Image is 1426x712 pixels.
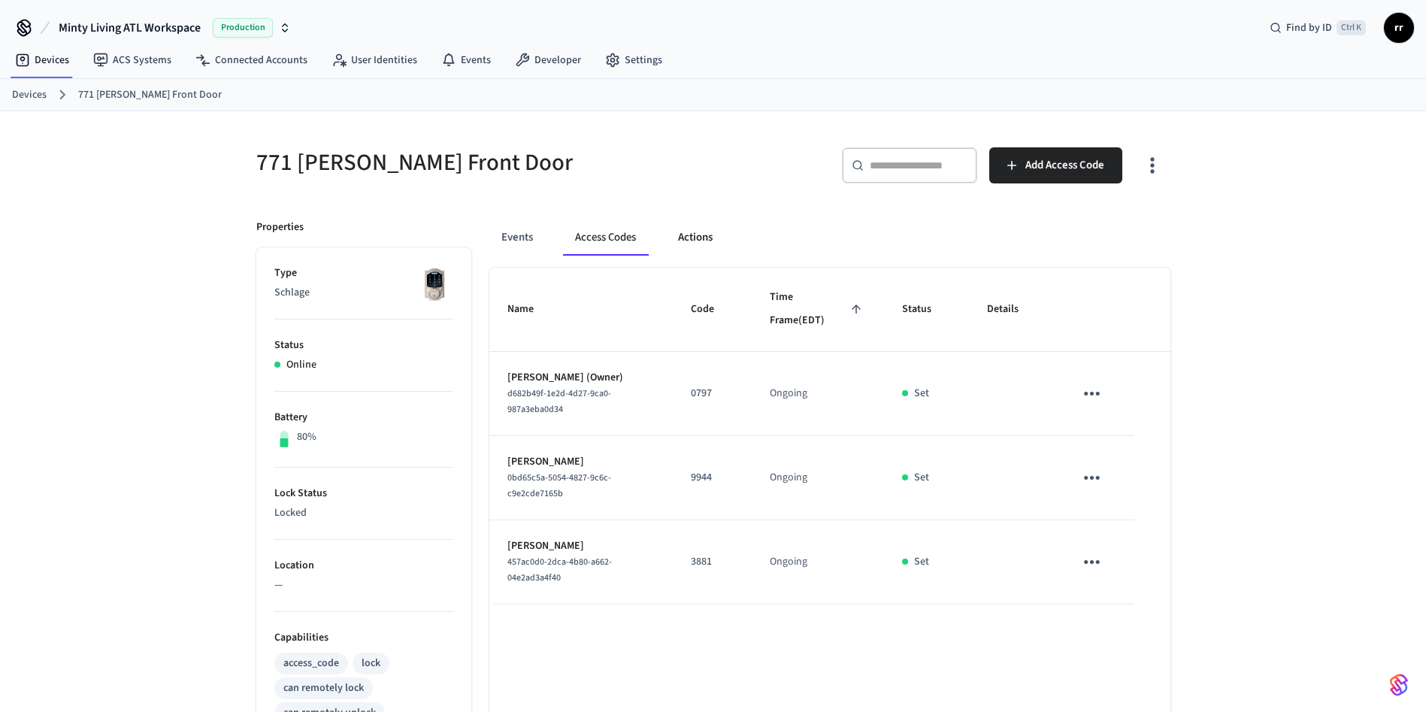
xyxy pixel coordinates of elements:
p: 9944 [691,470,734,486]
a: Devices [3,47,81,74]
p: Schlage [274,285,453,301]
button: Add Access Code [989,147,1122,183]
img: Schlage Sense Smart Deadbolt with Camelot Trim, Front [416,265,453,303]
a: Developer [503,47,593,74]
img: SeamLogoGradient.69752ec5.svg [1390,673,1408,697]
a: ACS Systems [81,47,183,74]
span: d682b49f-1e2d-4d27-9ca0-987a3eba0d34 [507,387,611,416]
p: 3881 [691,554,734,570]
p: — [274,577,453,593]
p: Type [274,265,453,281]
button: Events [489,220,545,256]
a: User Identities [319,47,429,74]
p: 80% [297,429,316,445]
div: can remotely lock [283,680,364,696]
button: rr [1384,13,1414,43]
p: Location [274,558,453,574]
td: Ongoing [752,436,884,520]
span: Minty Living ATL Workspace [59,19,201,37]
span: Code [691,298,734,321]
span: 457ac0d0-2dca-4b80-a662-04e2ad3a4f40 [507,556,612,584]
p: Set [914,554,929,570]
table: sticky table [489,268,1170,604]
span: Name [507,298,553,321]
p: Locked [274,505,453,521]
p: Set [914,386,929,401]
a: Events [429,47,503,74]
span: Details [987,298,1038,321]
td: Ongoing [752,520,884,604]
button: Actions [666,220,725,256]
p: Properties [256,220,304,235]
p: 0797 [691,386,734,401]
span: Production [213,18,273,38]
span: Find by ID [1286,20,1332,35]
a: 771 [PERSON_NAME] Front Door [78,87,222,103]
p: Status [274,338,453,353]
span: rr [1385,14,1412,41]
span: Ctrl K [1337,20,1366,35]
div: lock [362,656,380,671]
a: Devices [12,87,47,103]
p: [PERSON_NAME] [507,538,655,554]
a: Settings [593,47,674,74]
a: Connected Accounts [183,47,319,74]
span: Add Access Code [1025,156,1104,175]
p: Online [286,357,316,373]
p: Battery [274,410,453,426]
p: [PERSON_NAME] [507,454,655,470]
span: Time Frame(EDT) [770,286,866,333]
span: 0bd65c5a-5054-4827-9c6c-c9e2cde7165b [507,471,611,500]
p: Lock Status [274,486,453,501]
p: [PERSON_NAME] (Owner) [507,370,655,386]
span: Status [902,298,951,321]
div: Find by IDCtrl K [1258,14,1378,41]
p: Capabilities [274,630,453,646]
button: Access Codes [563,220,648,256]
p: Set [914,470,929,486]
td: Ongoing [752,352,884,436]
div: ant example [489,220,1170,256]
div: access_code [283,656,339,671]
h5: 771 [PERSON_NAME] Front Door [256,147,704,178]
